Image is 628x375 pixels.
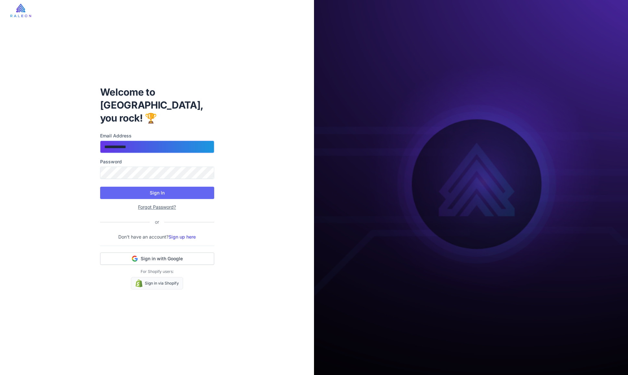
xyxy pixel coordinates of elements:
label: Password [100,158,214,165]
a: Forgot Password? [138,204,176,210]
div: or [150,218,164,226]
a: Sign in via Shopify [131,277,183,289]
img: raleon-logo-whitebg.9aac0268.jpg [10,4,31,17]
p: Don't have an account? [100,233,214,240]
span: Sign in with Google [141,255,183,262]
a: Sign up here [169,234,196,240]
button: Sign In [100,187,214,199]
h1: Welcome to [GEOGRAPHIC_DATA], you rock! 🏆 [100,86,214,124]
label: Email Address [100,132,214,139]
p: For Shopify users: [100,269,214,275]
button: Sign in with Google [100,252,214,265]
